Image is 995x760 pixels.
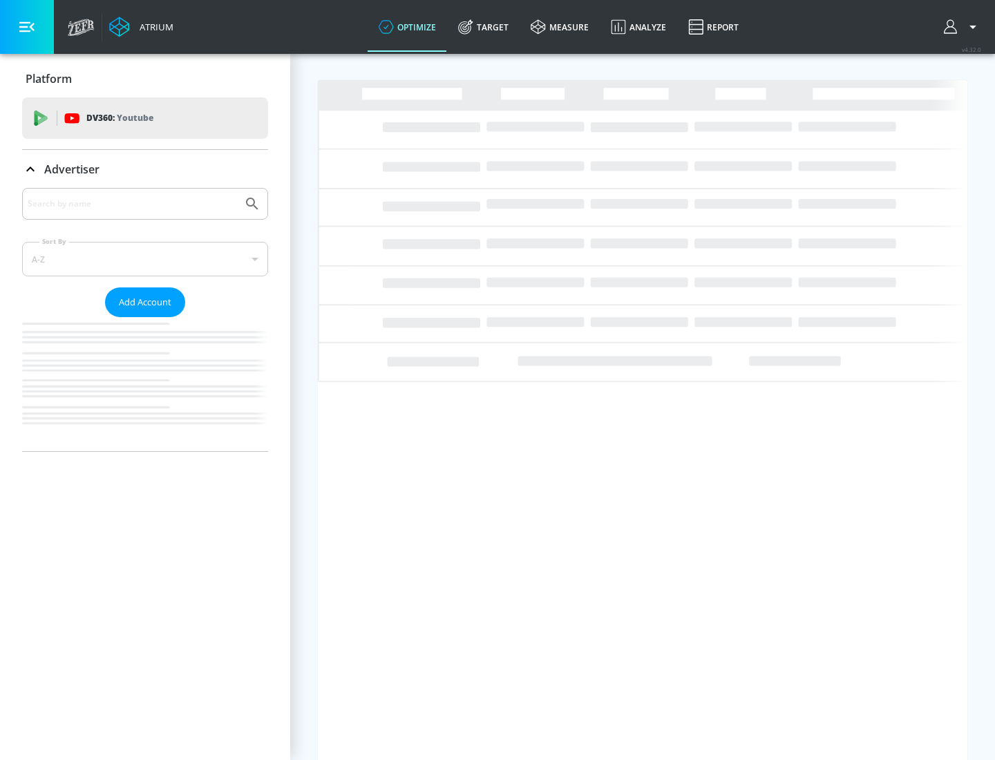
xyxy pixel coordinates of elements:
[134,21,173,33] div: Atrium
[22,97,268,139] div: DV360: Youtube
[86,111,153,126] p: DV360:
[22,59,268,98] div: Platform
[28,195,237,213] input: Search by name
[22,188,268,451] div: Advertiser
[447,2,520,52] a: Target
[22,317,268,451] nav: list of Advertiser
[962,46,981,53] span: v 4.32.0
[22,242,268,276] div: A-Z
[22,150,268,189] div: Advertiser
[117,111,153,125] p: Youtube
[677,2,750,52] a: Report
[39,237,69,246] label: Sort By
[44,162,99,177] p: Advertiser
[600,2,677,52] a: Analyze
[105,287,185,317] button: Add Account
[26,71,72,86] p: Platform
[368,2,447,52] a: optimize
[109,17,173,37] a: Atrium
[119,294,171,310] span: Add Account
[520,2,600,52] a: measure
